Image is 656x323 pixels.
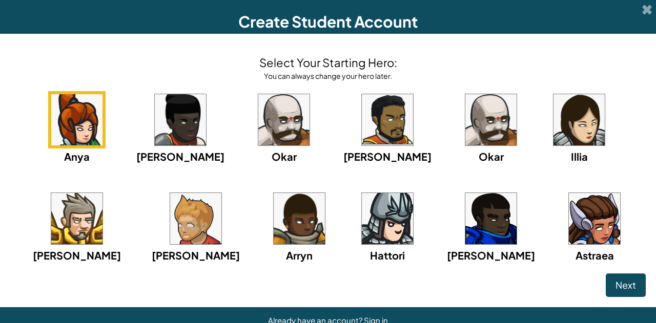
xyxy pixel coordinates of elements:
[272,150,297,163] span: Okar
[362,193,413,244] img: portrait.png
[465,193,517,244] img: portrait.png
[51,94,102,145] img: portrait.png
[64,150,90,163] span: Anya
[259,71,397,81] div: You can always change your hero later.
[274,193,325,244] img: portrait.png
[465,94,517,145] img: portrait.png
[51,193,102,244] img: portrait.png
[362,94,413,145] img: portrait.png
[479,150,504,163] span: Okar
[447,249,535,262] span: [PERSON_NAME]
[136,150,224,163] span: [PERSON_NAME]
[238,12,418,31] span: Create Student Account
[258,94,310,145] img: portrait.png
[616,279,636,291] span: Next
[606,273,646,297] button: Next
[286,249,313,262] span: Arryn
[170,193,221,244] img: portrait.png
[152,249,240,262] span: [PERSON_NAME]
[576,249,614,262] span: Astraea
[370,249,405,262] span: Hattori
[155,94,206,145] img: portrait.png
[259,54,397,71] h4: Select Your Starting Hero:
[553,94,605,145] img: portrait.png
[571,150,588,163] span: Illia
[343,150,432,163] span: [PERSON_NAME]
[569,193,620,244] img: portrait.png
[33,249,121,262] span: [PERSON_NAME]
